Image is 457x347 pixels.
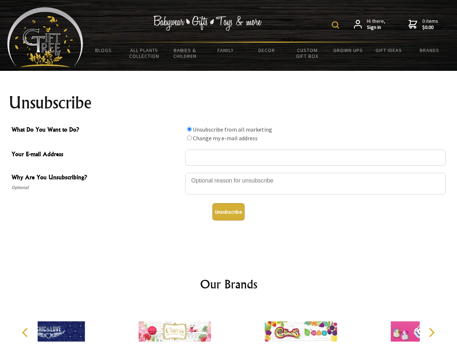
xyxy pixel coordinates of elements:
strong: Sign in [367,24,385,31]
a: All Plants Collection [124,43,165,64]
a: Hi there,Sign in [354,18,385,31]
a: Babies & Children [165,43,206,64]
a: Decor [246,43,287,58]
span: What Do You Want to Do? [12,125,182,136]
span: 0 items [422,18,438,31]
label: Change my e-mail address [193,134,258,142]
h2: Our Brands [14,275,443,293]
button: Unsubscribe [212,203,245,220]
a: 0 items$0.00 [409,18,438,31]
a: Gift Ideas [368,43,409,58]
img: Babyware - Gifts - Toys and more... [7,7,83,67]
input: What Do You Want to Do? [187,127,192,132]
button: Previous [18,325,34,340]
label: Unsubscribe from all marketing [193,126,272,133]
input: Your E-mail Address [185,150,446,166]
button: Next [423,325,439,340]
a: Grown Ups [327,43,368,58]
span: Your E-mail Address [12,150,182,160]
h1: Unsubscribe [9,94,449,111]
span: Optional [12,183,182,192]
a: Family [206,43,246,58]
span: Hi there, [367,18,385,31]
input: What Do You Want to Do? [187,136,192,140]
a: BLOGS [83,43,124,58]
a: Brands [409,43,450,58]
a: Custom Gift Box [287,43,328,64]
textarea: Why Are You Unsubscribing? [185,173,446,194]
strong: $0.00 [422,24,438,31]
img: Babywear - Gifts - Toys & more [153,16,262,31]
img: product search [332,21,339,29]
span: Why Are You Unsubscribing? [12,173,182,183]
